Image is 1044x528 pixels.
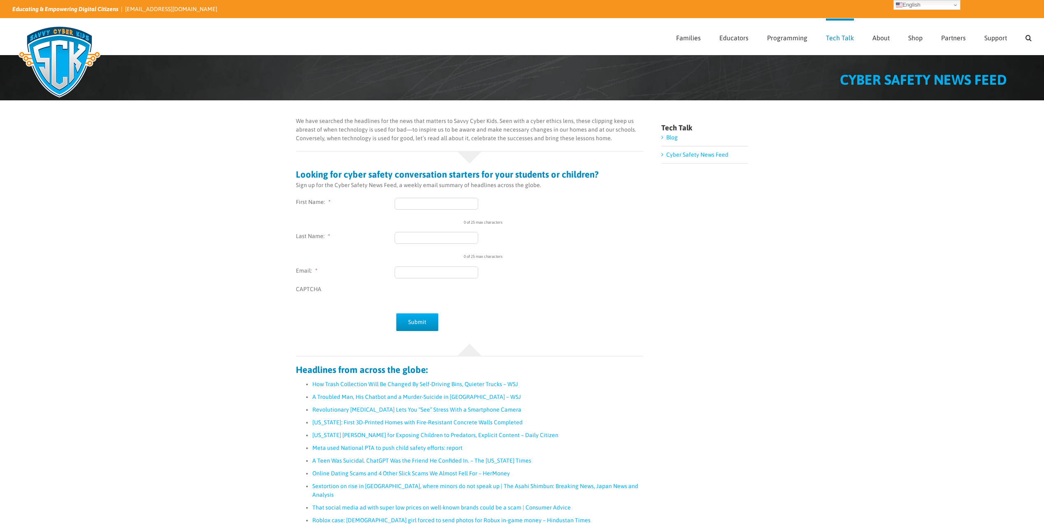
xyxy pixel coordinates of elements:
[125,6,217,12] a: [EMAIL_ADDRESS][DOMAIN_NAME]
[676,19,1032,55] nav: Main Menu
[464,247,684,259] div: 0 of 25 max characters
[296,232,395,241] label: Last Name:
[312,517,591,523] a: Roblox case: [DEMOGRAPHIC_DATA] girl forced to send photos for Robux in-game money – Hindustan Times
[312,381,518,387] a: How Trash Collection Will Be Changed By Self-Driving Bins, Quieter Trucks – WSJ
[1025,19,1032,55] a: Search
[719,19,749,55] a: Educators
[296,266,395,275] label: Email:
[296,364,428,375] strong: Headlines from across the globe:
[908,19,923,55] a: Shop
[312,432,558,438] a: [US_STATE] [PERSON_NAME] for Exposing Children to Predators, Explicit Content – Daily Citizen
[767,35,807,41] span: Programming
[666,151,728,158] a: Cyber Safety News Feed
[296,181,644,190] p: Sign up for the Cyber Safety News Feed, a weekly email summary of headlines across the globe.
[12,21,107,103] img: Savvy Cyber Kids Logo
[312,419,523,426] a: [US_STATE]: First 3D-Printed Homes with Fire-Resistant Concrete Walls Completed
[296,169,599,180] strong: Looking for cyber safety conversation starters for your students or children?
[941,19,966,55] a: Partners
[312,445,463,451] a: Meta used National PTA to push child safety efforts: report
[826,19,854,55] a: Tech Talk
[719,35,749,41] span: Educators
[464,213,684,225] div: 0 of 25 max characters
[826,35,854,41] span: Tech Talk
[984,19,1007,55] a: Support
[908,35,923,41] span: Shop
[767,19,807,55] a: Programming
[840,72,1007,88] span: CYBER SAFETY NEWS FEED
[941,35,966,41] span: Partners
[896,2,902,8] img: en
[676,35,701,41] span: Families
[984,35,1007,41] span: Support
[676,19,701,55] a: Families
[296,117,644,143] p: We have searched the headlines for the news that matters to Savvy Cyber Kids. Seen with a cyber e...
[312,504,571,511] a: That social media ad with super low prices on well-known brands could be a scam | Consumer Advice
[661,124,748,132] h4: Tech Talk
[12,6,119,12] i: Educating & Empowering Digital Citizens
[872,35,890,41] span: About
[872,19,890,55] a: About
[312,470,510,477] a: Online Dating Scams and 4 Other Slick Scams We Almost Fell For – HerMoney
[296,198,395,206] label: First Name:
[396,313,438,331] input: Submit
[312,394,521,400] a: A Troubled Man, His Chatbot and a Murder-Suicide in [GEOGRAPHIC_DATA] – WSJ
[666,134,678,141] a: Blog
[312,483,638,498] a: Sextortion on rise in [GEOGRAPHIC_DATA], where minors do not speak up | The Asahi Shimbun: Breaki...
[296,285,395,294] label: CAPTCHA
[312,457,531,464] a: A Teen Was Suicidal. ChatGPT Was the Friend He Confided In. – The [US_STATE] Times
[312,406,521,413] a: Revolutionary [MEDICAL_DATA] Lets You “See” Stress With a Smartphone Camera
